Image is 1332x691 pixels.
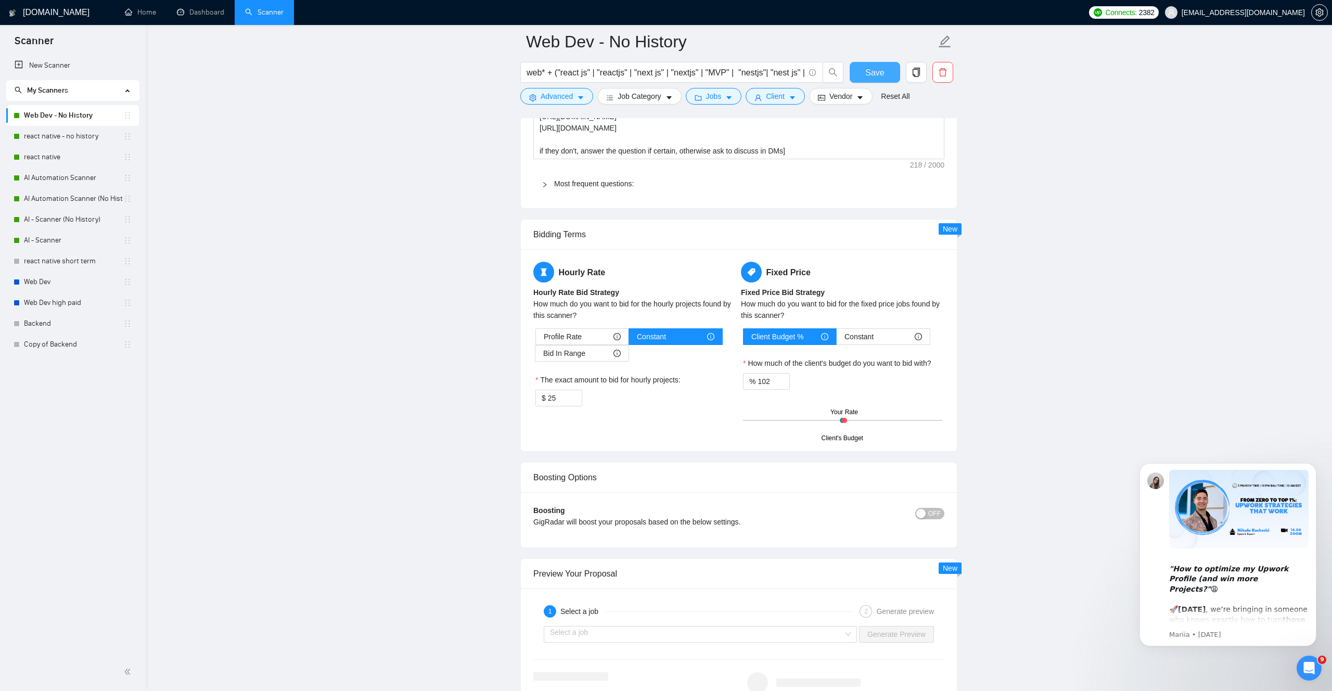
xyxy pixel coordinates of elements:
img: logo [9,5,16,21]
img: upwork-logo.png [1094,8,1102,17]
div: How much do you want to bid for the hourly projects found by this scanner? [533,298,737,321]
a: react native [24,147,123,168]
a: dashboardDashboard [177,8,224,17]
button: userClientcaret-down [746,88,805,105]
span: copy [906,68,926,77]
div: Bidding Terms [533,220,944,249]
span: My Scanners [15,86,68,95]
span: Scanner [6,33,62,55]
iframe: Intercom notifications message [1124,447,1332,663]
a: AI - Scanner (No History) [24,209,123,230]
span: holder [123,257,132,265]
span: Bid In Range [543,345,585,361]
b: Hourly Rate Bid Strategy [533,288,619,297]
b: Fixed Price Bid Strategy [741,288,825,297]
button: setting [1311,4,1328,21]
span: Constant [637,329,666,344]
span: user [754,94,762,101]
div: Boosting Options [533,463,944,492]
span: OFF [928,508,941,519]
li: Web Dev - No History [6,105,139,126]
span: info-circle [809,69,816,76]
span: holder [123,132,132,140]
a: searchScanner [245,8,284,17]
span: My Scanners [27,86,68,95]
button: copy [906,62,927,83]
div: Preview Your Proposal [533,559,944,588]
span: Client Budget % [751,329,803,344]
span: search [15,86,22,94]
li: Web Dev [6,272,139,292]
span: 1 [548,608,552,615]
textarea: Default answer template: [533,97,944,159]
a: AI Automation Scanner (No History) [24,188,123,209]
span: caret-down [725,94,733,101]
span: tag [741,262,762,283]
h5: Hourly Rate [533,262,737,283]
span: holder [123,174,132,182]
span: info-circle [707,333,714,340]
span: folder [695,94,702,101]
a: Web Dev - No History [24,105,123,126]
span: holder [123,319,132,328]
input: Scanner name... [526,29,936,55]
a: Reset All [881,91,910,102]
div: Client's Budget [822,433,863,443]
span: 9 [1318,656,1326,664]
span: holder [123,153,132,161]
span: delete [933,68,953,77]
span: idcard [818,94,825,101]
input: Search Freelance Jobs... [527,66,804,79]
span: Advanced [541,91,573,102]
span: search [823,68,843,77]
input: The exact amount to bid for hourly projects: [548,390,582,406]
div: Generate preview [876,605,934,618]
button: barsJob Categorycaret-down [597,88,681,105]
span: holder [123,340,132,349]
span: holder [123,278,132,286]
li: react native - no history [6,126,139,147]
button: Generate Preview [859,626,934,643]
span: info-circle [821,333,828,340]
span: setting [1312,8,1327,17]
span: holder [123,215,132,224]
li: Backend [6,313,139,334]
span: Connects: [1105,7,1136,18]
li: react native short term [6,251,139,272]
a: react native - no history [24,126,123,147]
button: folderJobscaret-down [686,88,742,105]
span: holder [123,299,132,307]
div: Select a job [560,605,605,618]
label: How much of the client's budget do you want to bid with? [743,357,931,369]
span: caret-down [577,94,584,101]
span: holder [123,236,132,245]
span: caret-down [856,94,864,101]
span: Job Category [618,91,661,102]
input: How much of the client's budget do you want to bid with? [758,374,789,389]
li: New Scanner [6,55,139,76]
span: right [542,182,548,188]
a: Web Dev high paid [24,292,123,313]
div: Your Rate [830,407,858,417]
li: AI - Scanner [6,230,139,251]
li: AI Automation Scanner [6,168,139,188]
span: 2 [864,608,868,615]
div: GigRadar will boost your proposals based on the below settings. [533,516,842,528]
li: Web Dev high paid [6,292,139,313]
span: Save [865,66,884,79]
a: Web Dev [24,272,123,292]
a: Copy of Backend [24,334,123,355]
span: hourglass [533,262,554,283]
a: homeHome [125,8,156,17]
span: Client [766,91,785,102]
li: AI - Scanner (No History) [6,209,139,230]
li: AI Automation Scanner (No History) [6,188,139,209]
label: The exact amount to bid for hourly projects: [535,374,681,386]
span: New [943,564,957,572]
